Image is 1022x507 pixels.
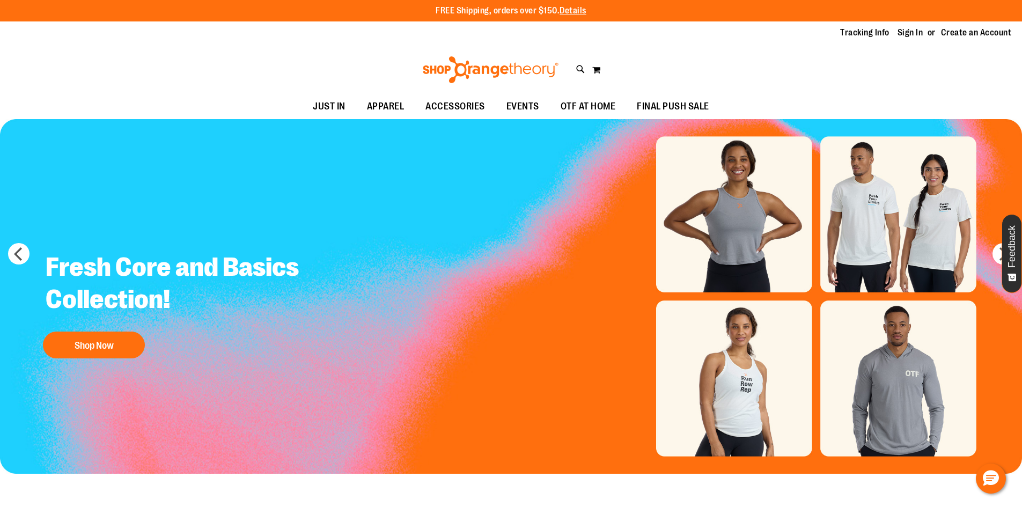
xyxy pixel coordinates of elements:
[496,94,550,119] a: EVENTS
[840,27,889,39] a: Tracking Info
[992,243,1014,264] button: next
[976,464,1006,494] button: Hello, have a question? Let’s chat.
[436,5,586,17] p: FREE Shipping, orders over $150.
[1002,214,1022,293] button: Feedback - Show survey
[8,243,30,264] button: prev
[561,94,616,119] span: OTF AT HOME
[302,94,356,119] a: JUST IN
[941,27,1012,39] a: Create an Account
[898,27,923,39] a: Sign In
[38,243,323,364] a: Fresh Core and Basics Collection! Shop Now
[356,94,415,119] a: APPAREL
[43,332,145,358] button: Shop Now
[313,94,345,119] span: JUST IN
[367,94,405,119] span: APPAREL
[550,94,627,119] a: OTF AT HOME
[38,243,323,326] h2: Fresh Core and Basics Collection!
[421,56,560,83] img: Shop Orangetheory
[1007,225,1017,268] span: Feedback
[425,94,485,119] span: ACCESSORIES
[637,94,709,119] span: FINAL PUSH SALE
[560,6,586,16] a: Details
[415,94,496,119] a: ACCESSORIES
[626,94,720,119] a: FINAL PUSH SALE
[506,94,539,119] span: EVENTS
